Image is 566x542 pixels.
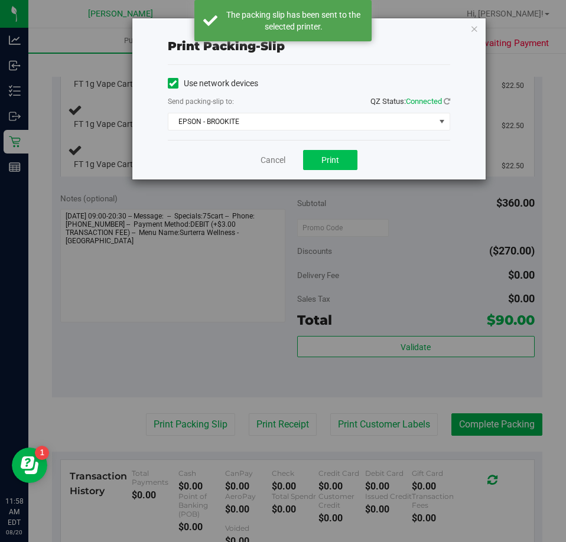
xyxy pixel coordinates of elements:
[168,77,258,90] label: Use network devices
[168,96,234,107] label: Send packing-slip to:
[12,448,47,483] iframe: Resource center
[168,113,435,130] span: EPSON - BROOKITE
[224,9,363,32] div: The packing slip has been sent to the selected printer.
[321,155,339,165] span: Print
[261,154,285,166] a: Cancel
[370,97,450,106] span: QZ Status:
[434,113,449,130] span: select
[303,150,357,170] button: Print
[168,39,285,53] span: Print packing-slip
[406,97,442,106] span: Connected
[35,446,49,460] iframe: Resource center unread badge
